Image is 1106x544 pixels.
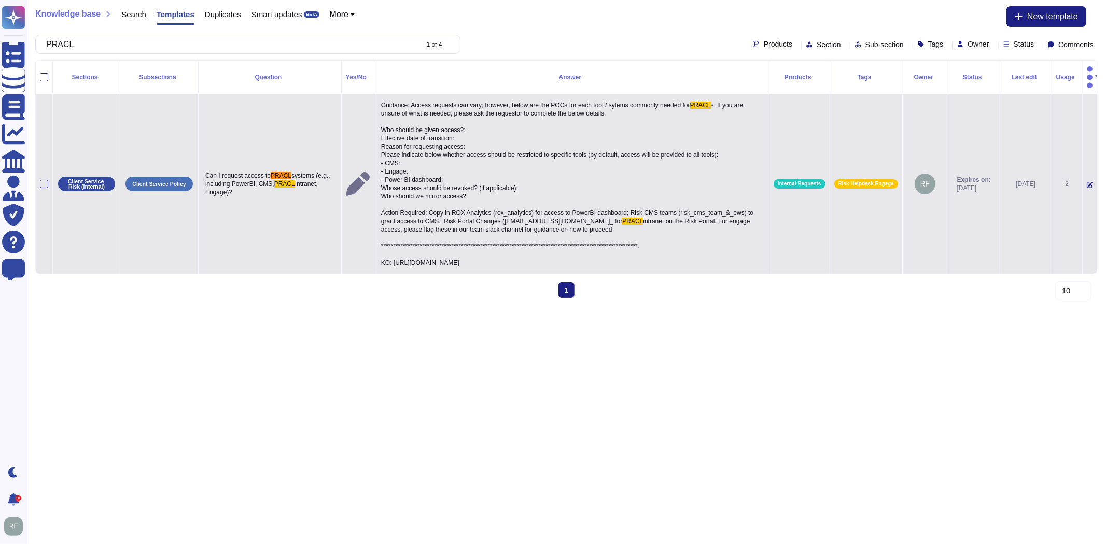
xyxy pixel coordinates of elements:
div: Answer [379,74,765,80]
div: Usage [1056,74,1078,80]
span: PRACL [622,218,643,225]
div: 2 [1056,180,1078,188]
div: Owner [907,74,944,80]
span: Guidance: Access requests can vary; however, below are the POCs for each tool / sytems commonly n... [381,102,690,109]
span: Internal Requests [778,181,821,187]
span: 1 [558,282,575,298]
span: PRACL [690,102,711,109]
span: PRACL [271,172,291,179]
span: PRACL [274,180,295,188]
div: Tags [834,74,898,80]
span: Templates [157,10,194,18]
span: intranet on the Risk Portal. For engage access, please flag these in our team slack channel for g... [381,218,752,266]
span: systems (e.g., including PowerBI, CMS, [205,172,332,188]
input: Search by keywords [41,35,417,53]
span: Risk Helpdesk Engage [838,181,894,187]
div: Status [953,74,996,80]
div: BETA [304,11,319,18]
div: Last edit [1004,74,1047,80]
span: Comments [1058,41,1094,48]
p: Client Service Risk (Internal) [62,179,111,190]
span: Owner [968,40,989,48]
img: user [4,517,23,536]
div: 9+ [15,495,21,502]
span: Tags [928,40,944,48]
div: Sections [57,74,116,80]
span: Products [764,40,792,48]
button: user [2,515,30,538]
span: Expires on: [957,176,991,184]
span: Status [1014,40,1034,48]
div: Subsections [124,74,194,80]
span: [DATE] [957,184,991,192]
span: Smart updates [251,10,302,18]
div: Yes/No [346,74,370,80]
span: Sub-section [865,41,904,48]
p: Client Service Policy [132,181,186,187]
span: Can I request access to [205,172,271,179]
span: Intranet, Engage)? [205,180,319,196]
span: s. If you are unsure of what is needed, please ask the requestor to complete the below details. W... [381,102,755,225]
div: 1 of 4 [427,41,442,48]
div: Products [774,74,825,80]
button: More [330,10,355,19]
div: [DATE] [1004,180,1047,188]
span: Duplicates [205,10,241,18]
span: New template [1027,12,1078,21]
button: New template [1006,6,1086,27]
span: More [330,10,348,19]
div: Question [203,74,337,80]
span: Search [121,10,146,18]
span: Knowledge base [35,10,101,18]
span: Section [817,41,841,48]
img: user [915,174,935,194]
